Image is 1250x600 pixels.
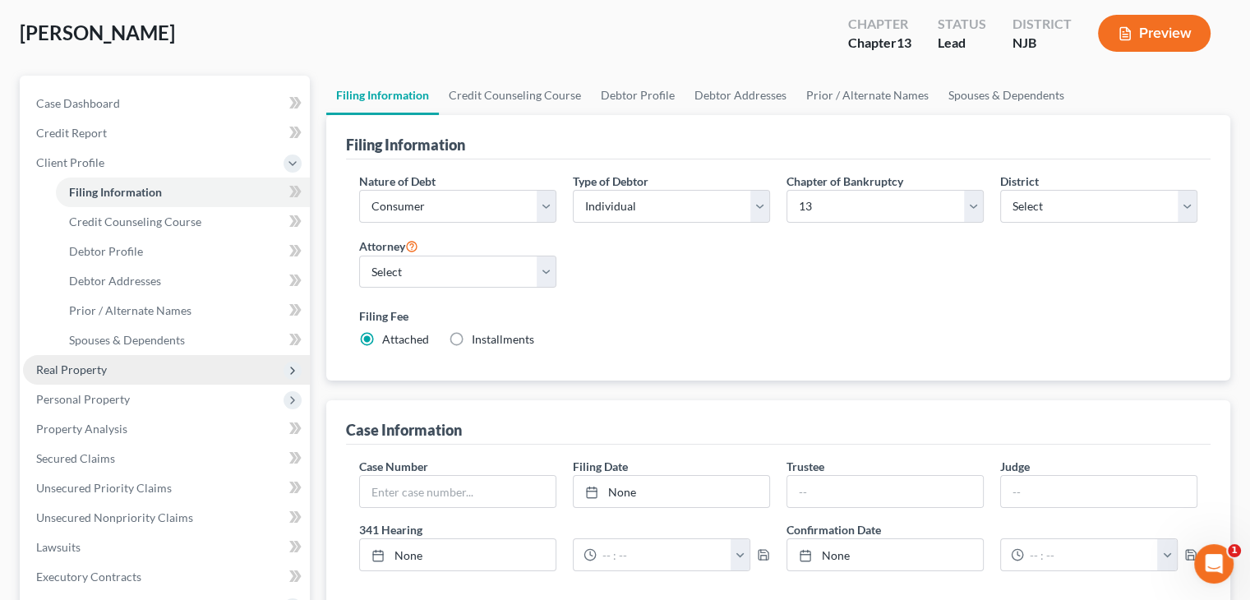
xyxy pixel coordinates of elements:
[69,303,191,317] span: Prior / Alternate Names
[36,96,120,110] span: Case Dashboard
[23,562,310,592] a: Executory Contracts
[36,510,193,524] span: Unsecured Nonpriority Claims
[359,173,436,190] label: Nature of Debt
[360,539,556,570] a: None
[939,76,1074,115] a: Spouses & Dependents
[36,481,172,495] span: Unsecured Priority Claims
[382,332,429,346] span: Attached
[778,521,1206,538] label: Confirmation Date
[1000,458,1030,475] label: Judge
[36,392,130,406] span: Personal Property
[786,173,903,190] label: Chapter of Bankruptcy
[787,539,983,570] a: None
[786,458,824,475] label: Trustee
[591,76,685,115] a: Debtor Profile
[573,458,628,475] label: Filing Date
[23,473,310,503] a: Unsecured Priority Claims
[23,503,310,533] a: Unsecured Nonpriority Claims
[439,76,591,115] a: Credit Counseling Course
[359,307,1197,325] label: Filing Fee
[346,420,462,440] div: Case Information
[69,185,162,199] span: Filing Information
[56,296,310,325] a: Prior / Alternate Names
[1012,34,1072,53] div: NJB
[897,35,911,50] span: 13
[69,274,161,288] span: Debtor Addresses
[69,244,143,258] span: Debtor Profile
[1098,15,1211,52] button: Preview
[36,155,104,169] span: Client Profile
[938,15,986,34] div: Status
[23,118,310,148] a: Credit Report
[1024,539,1158,570] input: -- : --
[36,422,127,436] span: Property Analysis
[36,451,115,465] span: Secured Claims
[848,34,911,53] div: Chapter
[787,476,983,507] input: --
[848,15,911,34] div: Chapter
[36,126,107,140] span: Credit Report
[23,444,310,473] a: Secured Claims
[56,178,310,207] a: Filing Information
[1001,476,1197,507] input: --
[20,21,175,44] span: [PERSON_NAME]
[36,362,107,376] span: Real Property
[326,76,439,115] a: Filing Information
[69,333,185,347] span: Spouses & Dependents
[36,570,141,584] span: Executory Contracts
[56,237,310,266] a: Debtor Profile
[359,458,428,475] label: Case Number
[56,207,310,237] a: Credit Counseling Course
[1000,173,1039,190] label: District
[597,539,731,570] input: -- : --
[796,76,939,115] a: Prior / Alternate Names
[359,236,418,256] label: Attorney
[56,266,310,296] a: Debtor Addresses
[69,215,201,228] span: Credit Counseling Course
[23,89,310,118] a: Case Dashboard
[574,476,769,507] a: None
[351,521,778,538] label: 341 Hearing
[346,135,465,155] div: Filing Information
[23,533,310,562] a: Lawsuits
[23,414,310,444] a: Property Analysis
[1012,15,1072,34] div: District
[472,332,534,346] span: Installments
[1194,544,1234,584] iframe: Intercom live chat
[573,173,648,190] label: Type of Debtor
[36,540,81,554] span: Lawsuits
[938,34,986,53] div: Lead
[56,325,310,355] a: Spouses & Dependents
[685,76,796,115] a: Debtor Addresses
[360,476,556,507] input: Enter case number...
[1228,544,1241,557] span: 1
